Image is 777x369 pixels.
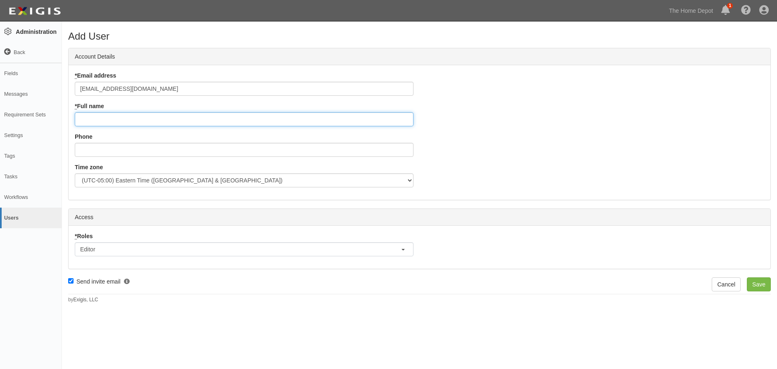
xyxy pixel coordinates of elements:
label: Roles [75,232,93,240]
img: logo-5460c22ac91f19d4615b14bd174203de0afe785f0fc80cf4dbbc73dc1793850b.png [6,4,63,19]
a: Cancel [712,277,741,291]
input: Send invite email [68,278,74,284]
label: Phone [75,132,93,141]
abbr: required [75,233,77,239]
label: Email address [75,71,116,80]
button: Editor [75,242,413,256]
a: The Home Depot [665,2,718,19]
span: Editor [80,245,95,253]
abbr: required [75,72,77,79]
i: Help Center - Complianz [741,6,751,16]
h1: Add User [68,31,771,42]
div: Access [69,209,770,226]
input: Save [747,277,771,291]
abbr: required [75,103,77,109]
small: by [68,296,98,303]
label: Send invite email [68,277,121,286]
label: Full name [75,102,104,110]
div: Account Details [69,48,770,65]
strong: Administration [16,28,57,35]
label: Time zone [75,163,103,171]
a: Exigis, LLC [74,297,98,303]
i: If you don’t send an email now, you can send an invitation at a later time from the user’s profile. [121,279,130,285]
